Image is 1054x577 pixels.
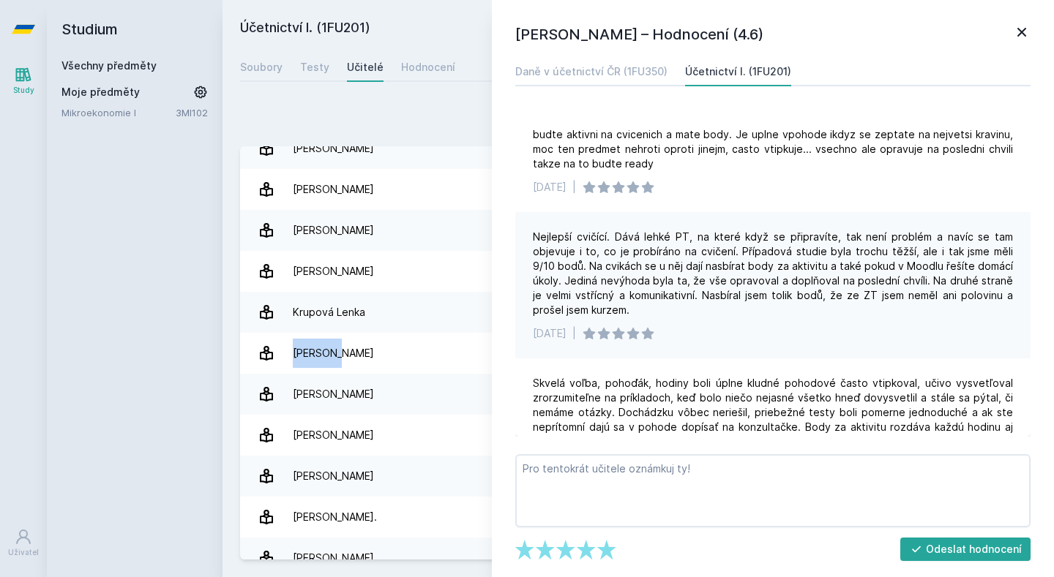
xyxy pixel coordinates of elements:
[572,326,576,341] div: |
[293,216,374,245] div: [PERSON_NAME]
[240,415,1036,456] a: [PERSON_NAME] 4 hodnocení 4.3
[61,85,140,99] span: Moje předměty
[240,210,1036,251] a: [PERSON_NAME] 2 hodnocení 3.5
[176,107,208,118] a: 3MI102
[300,53,329,82] a: Testy
[240,374,1036,415] a: [PERSON_NAME] 4 hodnocení 4.0
[293,502,377,532] div: [PERSON_NAME].
[300,60,329,75] div: Testy
[240,456,1036,497] a: [PERSON_NAME] 5 hodnocení 4.2
[240,251,1036,292] a: [PERSON_NAME] 2 hodnocení 4.5
[293,339,374,368] div: [PERSON_NAME]
[293,461,374,491] div: [PERSON_NAME]
[900,538,1031,561] button: Odeslat hodnocení
[401,53,455,82] a: Hodnocení
[401,60,455,75] div: Hodnocení
[533,230,1013,317] div: Nejlepší cvičící. Dává lehké PT, na které když se připravíte, tak není problém a navíc se tam obj...
[3,521,44,565] a: Uživatel
[240,292,1036,333] a: Krupová Lenka 20 hodnocení 4.5
[3,59,44,103] a: Study
[533,326,567,341] div: [DATE]
[13,85,34,96] div: Study
[240,169,1036,210] a: [PERSON_NAME] 8 hodnocení 4.4
[293,543,374,573] div: [PERSON_NAME]
[572,180,576,195] div: |
[240,18,872,41] h2: Účetnictví I. (1FU201)
[293,421,374,450] div: [PERSON_NAME]
[533,376,1013,478] div: Skvelá voľba, pohoďák, hodiny boli úplne kludné pohodové často vtipkoval, učivo vysvetľoval zrorz...
[61,105,176,120] a: Mikroekonomie I
[240,60,283,75] div: Soubory
[240,333,1036,374] a: [PERSON_NAME] 8 hodnocení 4.6
[293,175,374,204] div: [PERSON_NAME]
[240,497,1036,538] a: [PERSON_NAME]. 2 hodnocení 5.0
[347,60,384,75] div: Učitelé
[240,128,1036,169] a: [PERSON_NAME] 4 hodnocení 4.3
[533,127,1013,171] div: budte aktivni na cvicenich a mate body. Je uplne vpohode ikdyz se zeptate na nejvetsi kravinu, mo...
[293,380,374,409] div: [PERSON_NAME]
[533,180,567,195] div: [DATE]
[347,53,384,82] a: Učitelé
[293,257,374,286] div: [PERSON_NAME]
[240,53,283,82] a: Soubory
[293,134,374,163] div: [PERSON_NAME]
[293,298,365,327] div: Krupová Lenka
[61,59,157,72] a: Všechny předměty
[8,547,39,558] div: Uživatel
